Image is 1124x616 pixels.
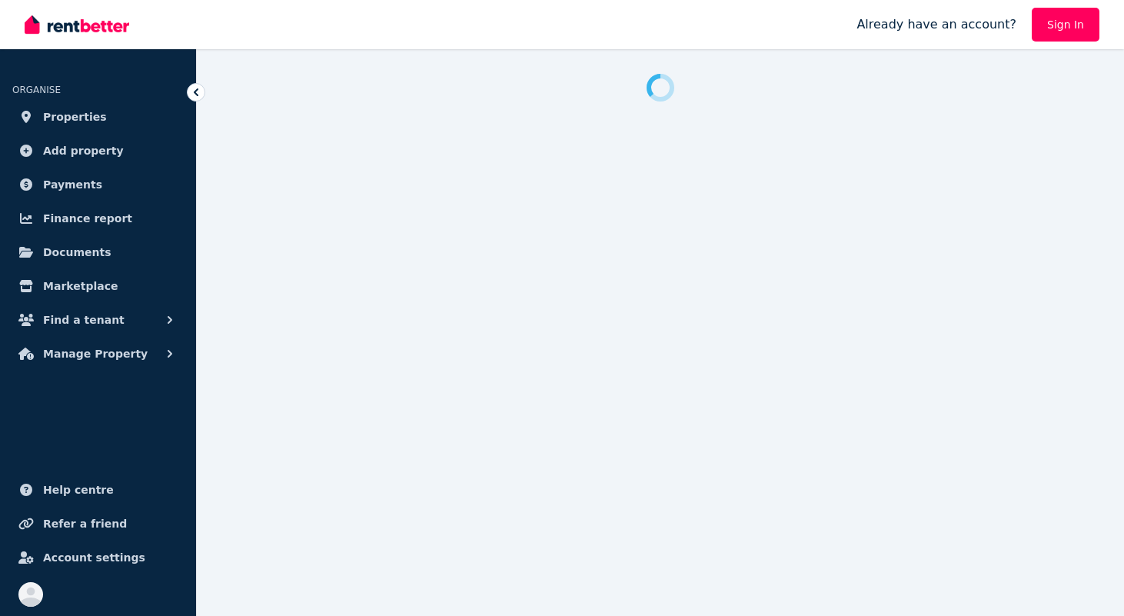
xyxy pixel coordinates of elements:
[12,135,184,166] a: Add property
[43,514,127,533] span: Refer a friend
[43,209,132,228] span: Finance report
[1032,8,1099,42] a: Sign In
[12,338,184,369] button: Manage Property
[12,85,61,95] span: ORGANISE
[43,311,125,329] span: Find a tenant
[43,142,124,160] span: Add property
[12,102,184,132] a: Properties
[12,203,184,234] a: Finance report
[43,175,102,194] span: Payments
[25,13,129,36] img: RentBetter
[12,271,184,301] a: Marketplace
[856,15,1016,34] span: Already have an account?
[43,243,111,261] span: Documents
[12,542,184,573] a: Account settings
[12,169,184,200] a: Payments
[12,305,184,335] button: Find a tenant
[43,548,145,567] span: Account settings
[12,508,184,539] a: Refer a friend
[43,345,148,363] span: Manage Property
[43,108,107,126] span: Properties
[12,474,184,505] a: Help centre
[43,481,114,499] span: Help centre
[12,237,184,268] a: Documents
[43,277,118,295] span: Marketplace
